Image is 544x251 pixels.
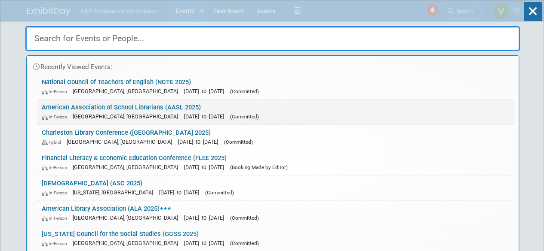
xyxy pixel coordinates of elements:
[73,113,182,120] span: [GEOGRAPHIC_DATA], [GEOGRAPHIC_DATA]
[37,226,514,251] a: [US_STATE] Council for the Social Studies (GCSS 2025) In-Person [GEOGRAPHIC_DATA], [GEOGRAPHIC_DA...
[73,88,182,94] span: [GEOGRAPHIC_DATA], [GEOGRAPHIC_DATA]
[73,240,182,246] span: [GEOGRAPHIC_DATA], [GEOGRAPHIC_DATA]
[42,215,71,221] span: In-Person
[184,88,228,94] span: [DATE] to [DATE]
[73,164,182,170] span: [GEOGRAPHIC_DATA], [GEOGRAPHIC_DATA]
[178,139,222,145] span: [DATE] to [DATE]
[205,190,234,196] span: (Committed)
[184,113,228,120] span: [DATE] to [DATE]
[159,189,203,196] span: [DATE] to [DATE]
[37,125,514,150] a: Charleston Library Conference ([GEOGRAPHIC_DATA] 2025) Hybrid [GEOGRAPHIC_DATA], [GEOGRAPHIC_DATA...
[230,114,259,120] span: (Committed)
[73,215,182,221] span: [GEOGRAPHIC_DATA], [GEOGRAPHIC_DATA]
[42,165,71,170] span: In-Person
[37,74,514,99] a: National Council of Teachers of English (NCTE 2025) In-Person [GEOGRAPHIC_DATA], [GEOGRAPHIC_DATA...
[230,88,259,94] span: (Committed)
[37,150,514,175] a: Financial Literacy & Economic Education Conference (FLEE 2025) In-Person [GEOGRAPHIC_DATA], [GEOG...
[67,139,176,145] span: [GEOGRAPHIC_DATA], [GEOGRAPHIC_DATA]
[42,114,71,120] span: In-Person
[184,164,228,170] span: [DATE] to [DATE]
[42,190,71,196] span: In-Person
[42,89,71,94] span: In-Person
[224,139,253,145] span: (Committed)
[37,201,514,226] a: American Library Association (ALA 2025) In-Person [GEOGRAPHIC_DATA], [GEOGRAPHIC_DATA] [DATE] to ...
[42,241,71,246] span: In-Person
[42,139,65,145] span: Hybrid
[230,215,259,221] span: (Committed)
[73,189,157,196] span: [US_STATE], [GEOGRAPHIC_DATA]
[184,215,228,221] span: [DATE] to [DATE]
[37,100,514,124] a: American Association of School Librarians (AASL 2025) In-Person [GEOGRAPHIC_DATA], [GEOGRAPHIC_DA...
[31,56,514,74] div: Recently Viewed Events:
[184,240,228,246] span: [DATE] to [DATE]
[37,175,514,200] a: [DEMOGRAPHIC_DATA] (ASC 2025) In-Person [US_STATE], [GEOGRAPHIC_DATA] [DATE] to [DATE] (Committed)
[230,164,288,170] span: (Booking Made by Editor)
[25,26,520,51] input: Search for Events or People...
[230,240,259,246] span: (Committed)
